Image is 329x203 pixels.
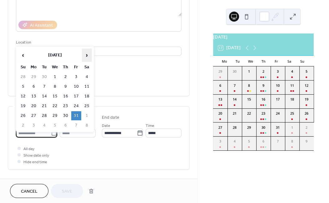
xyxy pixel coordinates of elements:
td: 19 [18,101,28,111]
td: 2 [61,72,71,81]
td: 1 [82,111,92,120]
th: Mo [29,63,39,72]
div: 5 [304,69,309,74]
td: 7 [39,82,49,91]
td: 9 [61,82,71,91]
span: Time [146,122,154,129]
td: 12 [18,92,28,101]
div: 11 [290,83,295,88]
td: 28 [18,72,28,81]
div: 1 [290,125,295,130]
div: Location [16,39,180,46]
td: 2 [18,121,28,130]
td: 29 [50,111,60,120]
div: 15 [247,97,252,102]
div: 6 [218,83,223,88]
td: 10 [71,82,81,91]
div: 2 [304,125,309,130]
div: End date [102,114,119,121]
td: 5 [18,82,28,91]
div: Sa [283,56,296,66]
div: We [244,56,257,66]
span: Cancel [21,188,37,195]
div: 12 [304,83,309,88]
div: 30 [261,125,266,130]
span: Show date only [23,152,49,159]
div: 20 [218,111,223,116]
td: 7 [71,121,81,130]
div: 23 [261,111,266,116]
div: Tu [231,56,244,66]
td: 27 [29,111,39,120]
div: 29 [247,125,252,130]
td: 26 [18,111,28,120]
div: 8 [290,139,295,144]
button: 17[DATE] [216,44,243,52]
td: 3 [71,72,81,81]
div: Mo [218,56,231,66]
td: 20 [29,101,39,111]
div: 6 [261,139,266,144]
td: 14 [39,92,49,101]
div: 1 [247,69,252,74]
th: Th [61,63,71,72]
td: 24 [71,101,81,111]
td: 6 [61,121,71,130]
button: Cancel [10,184,48,198]
div: 14 [232,97,237,102]
td: 4 [82,72,92,81]
th: We [50,63,60,72]
th: Fr [71,63,81,72]
td: 4 [39,121,49,130]
div: 29 [218,69,223,74]
div: 26 [304,111,309,116]
td: 21 [39,101,49,111]
td: 30 [61,111,71,120]
div: Fr [270,56,283,66]
div: 30 [232,69,237,74]
th: Tu [39,63,49,72]
div: 8 [247,83,252,88]
span: Recurring event [16,177,49,184]
div: 7 [275,139,280,144]
div: 18 [290,97,295,102]
th: [DATE] [29,49,81,62]
td: 11 [82,82,92,91]
div: 31 [275,125,280,130]
div: 7 [232,83,237,88]
td: 31 [71,111,81,120]
td: 8 [82,121,92,130]
div: 27 [218,125,223,130]
div: [DATE] [213,34,314,40]
td: 13 [29,92,39,101]
div: 3 [275,69,280,74]
div: 16 [261,97,266,102]
div: 24 [275,111,280,116]
div: 25 [290,111,295,116]
td: 6 [29,82,39,91]
div: Su [296,56,309,66]
div: 28 [232,125,237,130]
div: 13 [218,97,223,102]
td: 15 [50,92,60,101]
td: 23 [61,101,71,111]
td: 30 [39,72,49,81]
span: Hide end time [23,159,47,165]
th: Sa [82,63,92,72]
td: 22 [50,101,60,111]
div: 19 [304,97,309,102]
div: 2 [261,69,266,74]
div: 5 [247,139,252,144]
div: 21 [232,111,237,116]
div: 3 [218,139,223,144]
td: 3 [29,121,39,130]
div: 9 [261,83,266,88]
td: 25 [82,101,92,111]
td: 17 [71,92,81,101]
span: ‹ [18,49,28,61]
td: 29 [29,72,39,81]
td: 8 [50,82,60,91]
td: 1 [50,72,60,81]
td: 28 [39,111,49,120]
